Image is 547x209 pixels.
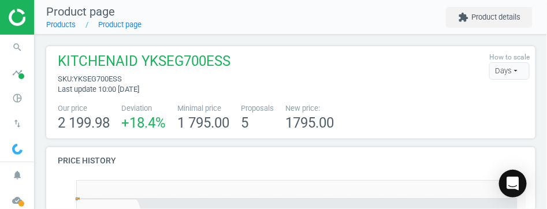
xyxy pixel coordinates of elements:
div: Open Intercom Messenger [499,170,527,197]
span: sku : [58,74,73,83]
div: Days [489,62,530,80]
span: Our price [58,103,110,114]
a: Products [46,20,76,29]
span: 2 199.98 [58,115,110,131]
i: search [6,36,28,58]
span: Last update 10:00 [DATE] [58,85,139,94]
span: 1 795.00 [177,115,229,131]
span: Minimal price [177,103,229,114]
span: YKSEG700ESS [73,74,122,83]
span: +18.4 % [121,115,166,131]
i: pie_chart_outlined [6,87,28,109]
span: Product page [46,5,115,18]
span: Deviation [121,103,166,114]
img: ajHJNr6hYgQAAAAASUVORK5CYII= [9,9,91,26]
button: extensionProduct details [446,7,533,28]
i: timeline [6,62,28,84]
label: How to scale [489,53,530,62]
h4: Price history [46,147,535,174]
i: extension [458,12,468,23]
span: KITCHENAID YKSEG700ESS [58,52,230,74]
span: 5 [241,115,248,131]
span: New price: [285,103,334,114]
span: Proposals [241,103,274,114]
i: notifications [6,164,28,186]
span: 1795.00 [285,115,334,131]
a: Product page [98,20,142,29]
i: swap_vert [6,113,28,135]
img: wGWNvw8QSZomAAAAABJRU5ErkJggg== [12,144,23,155]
